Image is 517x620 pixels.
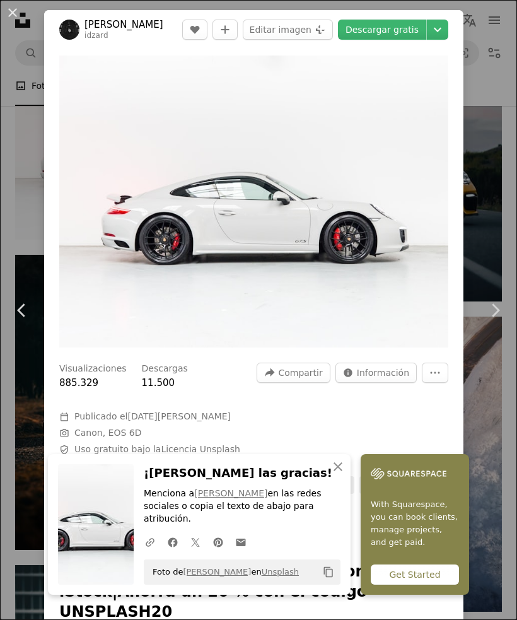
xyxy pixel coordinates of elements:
button: Compartir esta imagen [257,363,330,383]
button: Canon, EOS 6D [74,427,141,440]
span: Información [357,363,409,382]
span: Foto de en [146,562,299,582]
button: Editar imagen [243,20,333,40]
button: Más acciones [422,363,448,383]
a: Siguiente [473,250,517,371]
button: Estadísticas sobre esta imagen [335,363,417,383]
img: file-1747939142011-51e5cc87e3c9 [371,464,446,483]
span: Publicado el [74,411,231,421]
h3: Descargas [142,363,188,375]
button: Añade a la colección [212,20,238,40]
a: Comparte por correo electrónico [229,529,252,554]
a: [PERSON_NAME] [183,567,251,576]
h3: ¡[PERSON_NAME] las gracias! [144,464,340,483]
button: Elegir el tamaño de descarga [427,20,448,40]
a: Unsplash [262,567,299,576]
img: Ve al perfil de Idzard Schiphof [59,20,79,40]
time: 28 de junio de 2021, 5:37:17 GMT-6 [127,411,231,421]
button: Ampliar en esta imagen [59,56,448,348]
div: Get Started [371,564,459,585]
h3: Visualizaciones [59,363,127,375]
span: 11.500 [142,377,175,389]
a: Comparte en Twitter [184,529,207,554]
a: Licencia Unsplash [161,444,240,454]
a: Comparte en Pinterest [207,529,229,554]
span: Compartir [278,363,322,382]
span: With Squarespace, you can book clients, manage projects, and get paid. [371,498,459,549]
img: Porsche 911 blanco sobre fondo blanco [59,56,448,348]
span: Uso gratuito bajo la [74,443,240,456]
button: Copiar al portapapeles [318,561,339,583]
p: Menciona a en las redes sociales o copia el texto de abajo para atribución. [144,488,340,525]
a: idzard [84,31,108,40]
a: With Squarespace, you can book clients, manage projects, and get paid.Get Started [361,454,469,595]
a: Descargar gratis [338,20,426,40]
span: 885.329 [59,377,98,389]
a: Comparte en Facebook [161,529,184,554]
a: [PERSON_NAME] [194,488,267,498]
a: [PERSON_NAME] [84,18,163,31]
button: Me gusta [182,20,207,40]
